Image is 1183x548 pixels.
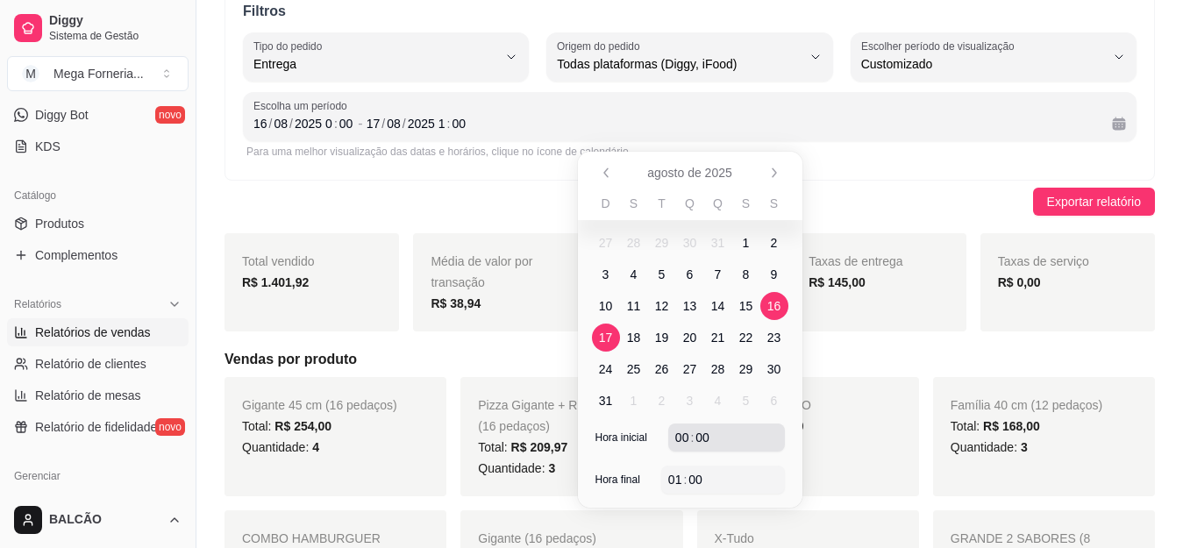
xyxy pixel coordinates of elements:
span: 11 [627,297,641,315]
span: S [630,195,638,212]
span: 26 [655,360,669,378]
span: sexta-feira, 15 de agosto de 2025 [732,292,760,320]
span: Customizado [861,55,1105,73]
span: 28 [711,360,725,378]
span: sexta-feira, 8 de agosto de 2025 [732,260,760,288]
h5: Vendas por produto [224,349,1155,370]
span: 27 [683,360,697,378]
span: terça-feira, 12 de agosto de 2025 [648,292,676,320]
span: 7 [715,266,722,283]
span: agosto de 2025 [647,164,732,181]
button: Calendário [1105,110,1133,138]
span: domingo, 24 de agosto de 2025 [592,355,620,383]
div: Data final [367,113,1098,134]
span: 6 [771,392,778,409]
span: Total: [242,419,331,433]
span: 25 [627,360,641,378]
span: quinta-feira, 4 de setembro de 2025 [704,387,732,415]
div: hora, Data inicial, [324,115,334,132]
span: terça-feira, 19 de agosto de 2025 [648,324,676,352]
span: Q [713,195,723,212]
div: / [267,115,274,132]
span: 5 [743,392,750,409]
span: 13 [683,297,697,315]
span: 14 [711,297,725,315]
span: Quantidade: [478,461,555,475]
span: Entrega [253,55,497,73]
span: 31 [599,392,613,409]
span: Família 40 cm (12 pedaços) [951,398,1103,412]
span: Hoje, Intervalo selecionado: sábado, 16 a domingo, 17 de agosto de 2025, domingo, 17 de agosto de... [592,324,620,352]
span: R$ 254,00 [274,419,331,433]
span: sábado, 30 de agosto de 2025 [760,355,788,383]
span: Relatórios de vendas [35,324,151,341]
span: domingo, 31 de agosto de 2025 [592,387,620,415]
span: 4 [631,266,638,283]
span: 3 [687,392,694,409]
span: 29 [655,234,669,252]
span: 12 [655,297,669,315]
span: terça-feira, 5 de agosto de 2025 [648,260,676,288]
div: / [401,115,408,132]
span: quinta-feira, 14 de agosto de 2025 [704,292,732,320]
span: T [658,195,666,212]
div: minuto, Data inicial, [338,115,355,132]
span: KDS [35,138,61,155]
div: / [288,115,295,132]
div: mês, Data final, [385,115,403,132]
span: Hora final [595,473,640,487]
span: sexta-feira, 22 de agosto de 2025 [732,324,760,352]
span: 3 [1021,440,1028,454]
span: 2 [771,234,778,252]
span: 31 [711,234,725,252]
span: 29 [739,360,753,378]
div: Mega Forneria ... [53,65,144,82]
span: 20 [683,329,697,346]
span: COMBO HAMBURGUER [242,531,381,545]
span: Exportar relatório [1047,192,1141,211]
span: 22 [739,329,753,346]
strong: R$ 38,94 [431,296,481,310]
span: 17 [599,329,613,346]
span: 28 [627,234,641,252]
span: 23 [767,329,781,346]
div: / [380,115,387,132]
span: segunda-feira, 1 de setembro de 2025 [620,387,648,415]
label: Origem do pedido [557,39,645,53]
span: 4 [715,392,722,409]
span: quarta-feira, 20 de agosto de 2025 [676,324,704,352]
div: : [332,115,339,132]
div: : [688,429,695,446]
span: Todas plataformas (Diggy, iFood) [557,55,801,73]
span: terça-feira, 2 de setembro de 2025 [648,387,676,415]
span: quarta-feira, 27 de agosto de 2025 [676,355,704,383]
div: agosto de 2025 [578,152,802,508]
span: 1 [631,392,638,409]
span: Diggy Bot [35,106,89,124]
span: Intervalo selecionado: sábado, 16 a domingo, 17 de agosto de 2025, sábado, 16 de agosto de 2025 s... [760,292,788,320]
span: segunda-feira, 11 de agosto de 2025 [620,292,648,320]
div: : [681,471,688,488]
div: ano, Data inicial, [293,115,324,132]
span: Gigante 45 cm (16 pedaços) [242,398,397,412]
span: Total: [951,419,1040,433]
span: X-Tudo [715,531,754,545]
span: sábado, 2 de agosto de 2025 [760,229,788,257]
span: quarta-feira, 13 de agosto de 2025 [676,292,704,320]
span: Taxas de serviço [998,254,1089,268]
span: 3 [602,266,609,283]
div: : [445,115,453,132]
span: 24 [599,360,613,378]
label: Escolher período de visualização [861,39,1020,53]
span: segunda-feira, 18 de agosto de 2025 [620,324,648,352]
span: 8 [743,266,750,283]
div: hora, [673,429,691,446]
span: 18 [627,329,641,346]
span: segunda-feira, 4 de agosto de 2025 [620,260,648,288]
span: 5 [659,266,666,283]
span: Total vendido [242,254,315,268]
strong: R$ 0,00 [998,275,1041,289]
span: 10 [599,297,613,315]
span: 9 [771,266,778,283]
span: 15 [739,297,753,315]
